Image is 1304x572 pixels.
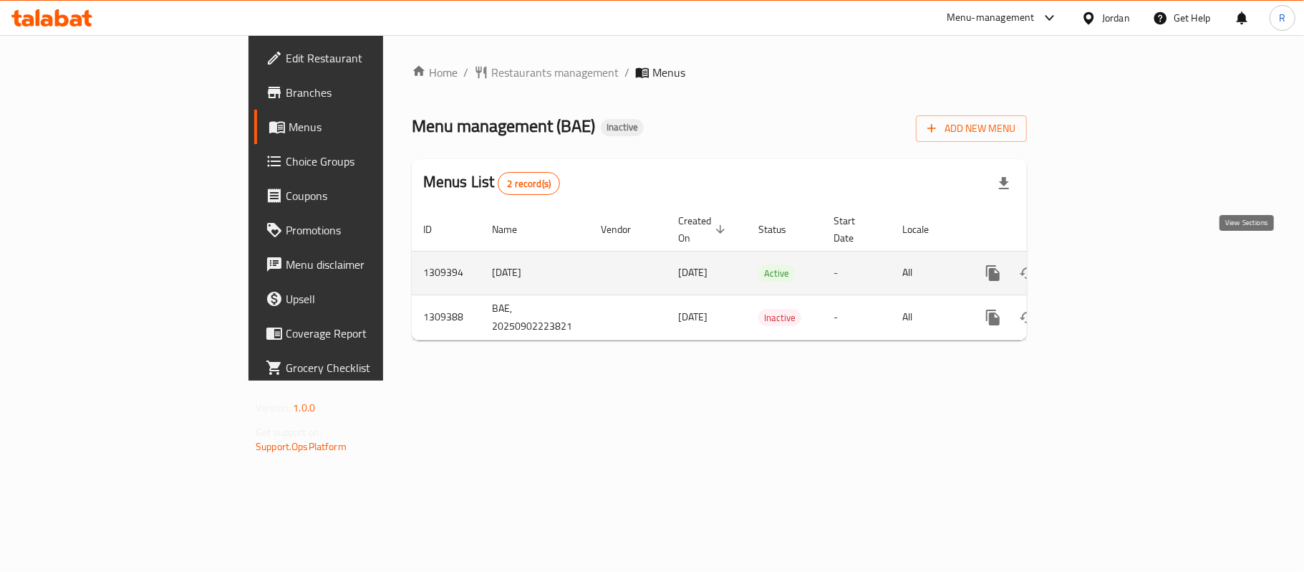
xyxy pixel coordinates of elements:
span: Menu disclaimer [286,256,455,273]
span: Created On [678,212,730,247]
nav: breadcrumb [412,64,1027,81]
span: R [1279,10,1285,26]
h2: Menus List [423,171,560,195]
li: / [624,64,629,81]
span: Menu management ( BAE ) [412,110,595,142]
span: Edit Restaurant [286,49,455,67]
div: Inactive [601,119,644,136]
a: Grocery Checklist [254,351,466,385]
a: Edit Restaurant [254,41,466,75]
span: Active [758,265,795,282]
span: Status [758,221,805,238]
span: 2 record(s) [498,177,559,191]
a: Menus [254,110,466,144]
th: Actions [965,208,1125,252]
span: Promotions [286,221,455,239]
div: Menu-management [947,9,1035,27]
td: [DATE] [480,251,589,295]
span: Upsell [286,290,455,308]
a: Branches [254,75,466,110]
span: [DATE] [678,308,707,326]
span: Locale [902,221,947,238]
button: Change Status [1010,256,1045,290]
span: Add New Menu [927,120,1015,138]
td: All [891,295,965,340]
td: All [891,251,965,295]
span: Name [492,221,536,238]
span: Restaurants management [491,64,619,81]
span: [DATE] [678,263,707,282]
div: Export file [987,166,1021,201]
span: Branches [286,84,455,101]
button: Add New Menu [916,115,1027,142]
td: - [822,295,891,340]
span: Grocery Checklist [286,359,455,376]
span: 1.0.0 [293,399,315,417]
span: Start Date [834,212,874,247]
div: Total records count [498,172,560,195]
button: more [976,256,1010,290]
span: Inactive [601,121,644,133]
button: Change Status [1010,300,1045,335]
span: Version: [256,399,291,417]
span: Vendor [601,221,649,238]
table: enhanced table [412,208,1125,340]
a: Coupons [254,178,466,213]
a: Upsell [254,282,466,316]
span: Inactive [758,310,801,326]
span: ID [423,221,450,238]
span: Choice Groups [286,153,455,170]
a: Restaurants management [474,64,619,81]
span: Coupons [286,187,455,204]
span: Menus [289,118,455,135]
a: Promotions [254,213,466,247]
td: - [822,251,891,295]
button: more [976,300,1010,335]
div: Active [758,264,795,282]
span: Coverage Report [286,325,455,342]
a: Support.OpsPlatform [256,437,347,456]
span: Get support on: [256,423,322,442]
div: Jordan [1102,10,1130,26]
a: Coverage Report [254,316,466,351]
a: Choice Groups [254,144,466,178]
a: Menu disclaimer [254,247,466,282]
td: BAE, 20250902223821 [480,295,589,340]
span: Menus [652,64,685,81]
